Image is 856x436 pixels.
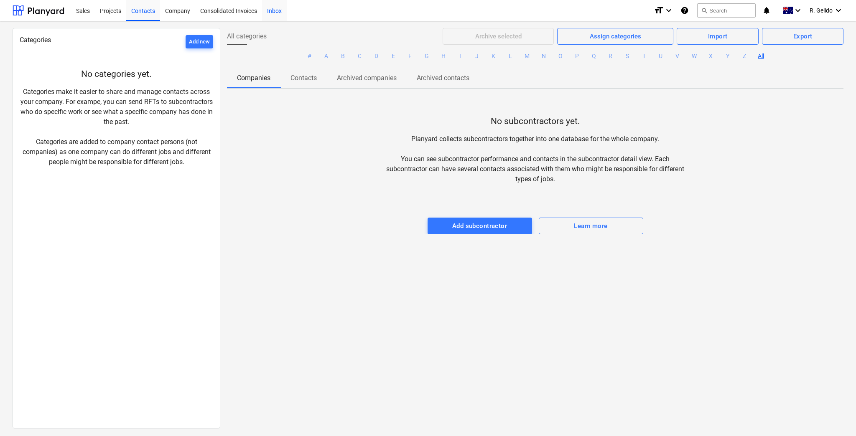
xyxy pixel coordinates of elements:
[290,73,317,83] p: Contacts
[697,3,756,18] button: Search
[762,28,843,45] button: Export
[489,51,499,61] button: K
[793,5,803,15] i: keyboard_arrow_down
[189,37,210,47] div: Add new
[337,73,397,83] p: Archived companies
[574,221,607,231] div: Learn more
[810,7,833,14] span: R. Gelido
[186,35,213,48] button: Add new
[606,51,616,61] button: R
[723,51,733,61] button: Y
[321,51,331,61] button: A
[422,51,432,61] button: G
[237,73,270,83] p: Companies
[833,5,843,15] i: keyboard_arrow_down
[455,51,465,61] button: I
[706,51,716,61] button: X
[20,36,51,44] span: Categories
[522,51,532,61] button: M
[589,51,599,61] button: Q
[338,51,348,61] button: B
[557,28,673,45] button: Assign categories
[639,51,649,61] button: T
[539,218,643,234] button: Learn more
[505,51,515,61] button: L
[491,116,580,127] p: No subcontractors yet.
[388,51,398,61] button: E
[756,51,766,61] button: All
[20,87,213,167] p: Categories make it easier to share and manage contacts across your company. For exampe, you can s...
[664,5,674,15] i: keyboard_arrow_down
[305,51,315,61] button: #
[452,221,507,231] div: Add subcontractor
[793,31,813,42] div: Export
[555,51,566,61] button: O
[20,68,213,80] p: No categories yet.
[689,51,699,61] button: W
[708,31,728,42] div: Import
[814,396,856,436] iframe: Chat Widget
[472,51,482,61] button: J
[762,5,771,15] i: notifications
[227,31,267,41] span: All categories
[355,51,365,61] button: C
[673,51,683,61] button: V
[656,51,666,61] button: U
[372,51,382,61] button: D
[622,51,632,61] button: S
[572,51,582,61] button: P
[680,5,689,15] i: Knowledge base
[438,51,448,61] button: H
[677,28,759,45] button: Import
[381,134,690,184] p: Planyard collects subcontractors together into one database for the whole company. You can see su...
[701,7,708,14] span: search
[739,51,749,61] button: Z
[417,73,469,83] p: Archived contacts
[405,51,415,61] button: F
[654,5,664,15] i: format_size
[428,218,532,234] button: Add subcontractor
[590,31,641,42] div: Assign categories
[539,51,549,61] button: N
